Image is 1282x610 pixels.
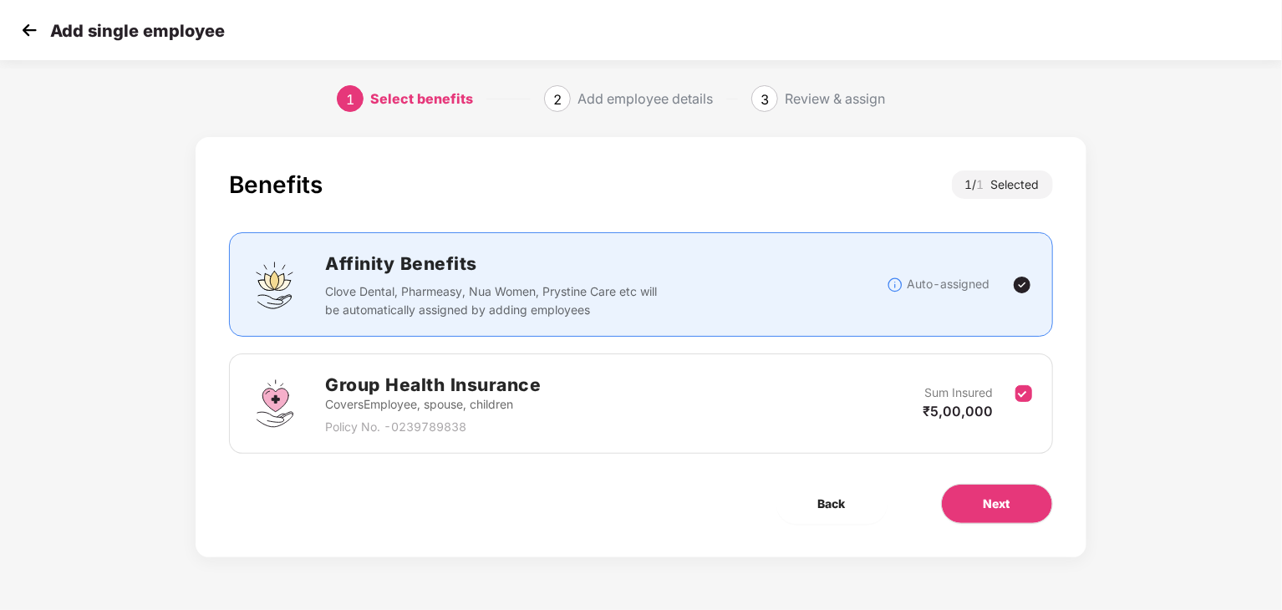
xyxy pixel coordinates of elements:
[229,170,323,199] div: Benefits
[1012,275,1032,295] img: svg+xml;base64,PHN2ZyBpZD0iVGljay0yNHgyNCIgeG1sbnM9Imh0dHA6Ly93d3cudzMub3JnLzIwMDAvc3ZnIiB3aWR0aD...
[325,371,541,399] h2: Group Health Insurance
[17,18,42,43] img: svg+xml;base64,PHN2ZyB4bWxucz0iaHR0cDovL3d3dy53My5vcmcvMjAwMC9zdmciIHdpZHRoPSIzMCIgaGVpZ2h0PSIzMC...
[977,177,991,191] span: 1
[761,91,769,108] span: 3
[250,379,300,429] img: svg+xml;base64,PHN2ZyBpZD0iR3JvdXBfSGVhbHRoX0luc3VyYW5jZSIgZGF0YS1uYW1lPSJHcm91cCBIZWFsdGggSW5zdX...
[785,85,885,112] div: Review & assign
[776,484,888,524] button: Back
[577,85,713,112] div: Add employee details
[370,85,473,112] div: Select benefits
[250,260,300,310] img: svg+xml;base64,PHN2ZyBpZD0iQWZmaW5pdHlfQmVuZWZpdHMiIGRhdGEtbmFtZT0iQWZmaW5pdHkgQmVuZWZpdHMiIHhtbG...
[818,495,846,513] span: Back
[325,418,541,436] p: Policy No. - 0239789838
[984,495,1010,513] span: Next
[908,275,990,293] p: Auto-assigned
[325,395,541,414] p: Covers Employee, spouse, children
[941,484,1053,524] button: Next
[952,170,1053,199] div: 1 / Selected
[50,21,225,41] p: Add single employee
[553,91,562,108] span: 2
[925,384,994,402] p: Sum Insured
[325,282,662,319] p: Clove Dental, Pharmeasy, Nua Women, Prystine Care etc will be automatically assigned by adding em...
[346,91,354,108] span: 1
[325,250,886,277] h2: Affinity Benefits
[923,403,994,419] span: ₹5,00,000
[887,277,903,293] img: svg+xml;base64,PHN2ZyBpZD0iSW5mb18tXzMyeDMyIiBkYXRhLW5hbWU9IkluZm8gLSAzMngzMiIgeG1sbnM9Imh0dHA6Ly...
